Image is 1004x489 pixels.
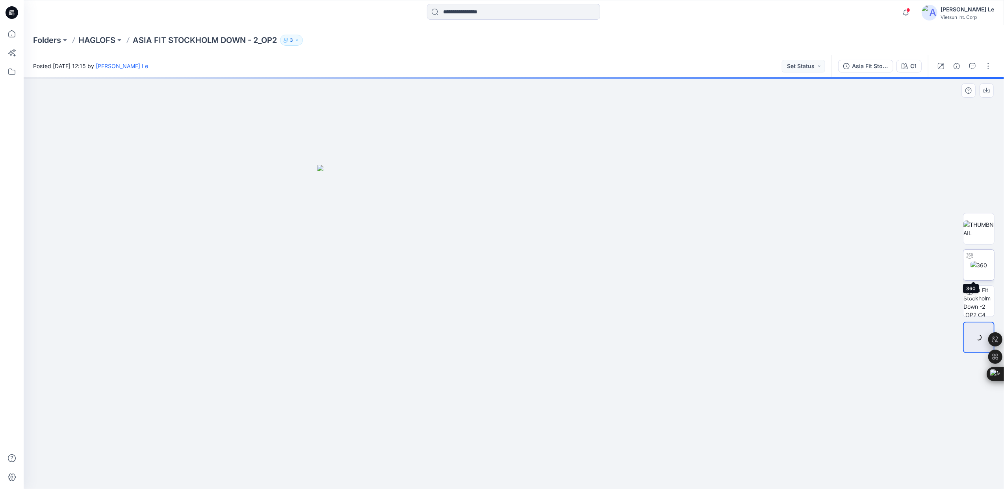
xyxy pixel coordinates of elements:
[941,5,994,14] div: [PERSON_NAME] Le
[922,5,937,20] img: avatar
[941,14,994,20] div: Vietsun Int. Corp
[317,165,711,489] img: eyJhbGciOiJIUzI1NiIsImtpZCI6IjAiLCJzbHQiOiJzZXMiLCJ0eXAiOiJKV1QifQ.eyJkYXRhIjp7InR5cGUiOiJzdG9yYW...
[96,63,148,69] a: [PERSON_NAME] Le
[963,220,994,237] img: THUMBNAIL
[910,62,917,70] div: C1
[290,36,293,44] p: 3
[280,35,303,46] button: 3
[78,35,115,46] a: HAGLOFS
[971,261,987,269] img: 360
[963,286,994,317] img: Asia Fit Stockholm Down -2​_OP2 C4
[33,35,61,46] a: Folders
[852,62,888,70] div: Asia Fit Stockholm Down -2​_OP2
[838,60,893,72] button: Asia Fit Stockholm Down -2​_OP2
[950,60,963,72] button: Details
[133,35,277,46] p: ASIA FIT STOCKHOLM DOWN - 2​_OP2
[896,60,922,72] button: C1
[33,62,148,70] span: Posted [DATE] 12:15 by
